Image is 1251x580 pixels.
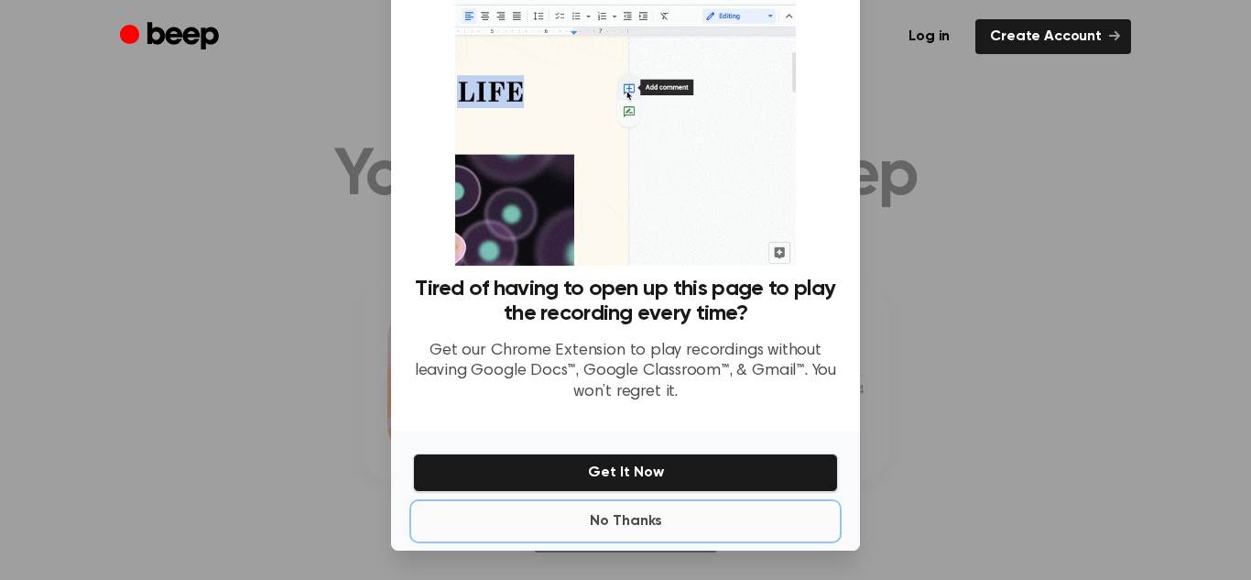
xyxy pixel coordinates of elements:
[120,19,223,55] a: Beep
[894,19,964,54] a: Log in
[413,503,838,540] button: No Thanks
[413,454,838,492] button: Get It Now
[413,277,838,326] h3: Tired of having to open up this page to play the recording every time?
[413,341,838,403] p: Get our Chrome Extension to play recordings without leaving Google Docs™, Google Classroom™, & Gm...
[975,19,1131,54] a: Create Account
